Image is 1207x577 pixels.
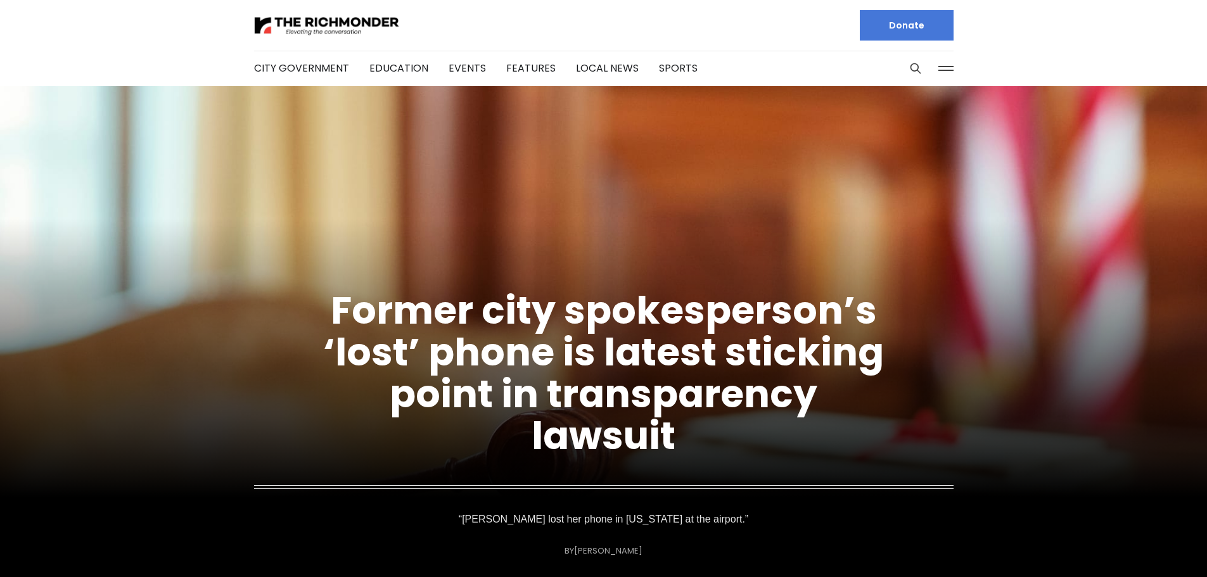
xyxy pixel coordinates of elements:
[576,61,639,75] a: Local News
[506,61,556,75] a: Features
[323,284,884,462] a: Former city spokesperson’s ‘lost’ phone is latest sticking point in transparency lawsuit
[459,510,748,528] p: “[PERSON_NAME] lost her phone in [US_STATE] at the airport.”
[369,61,428,75] a: Education
[449,61,486,75] a: Events
[254,61,349,75] a: City Government
[565,546,642,555] div: By
[659,61,698,75] a: Sports
[906,59,925,78] button: Search this site
[254,15,400,37] img: The Richmonder
[860,10,954,41] a: Donate
[574,545,642,557] a: [PERSON_NAME]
